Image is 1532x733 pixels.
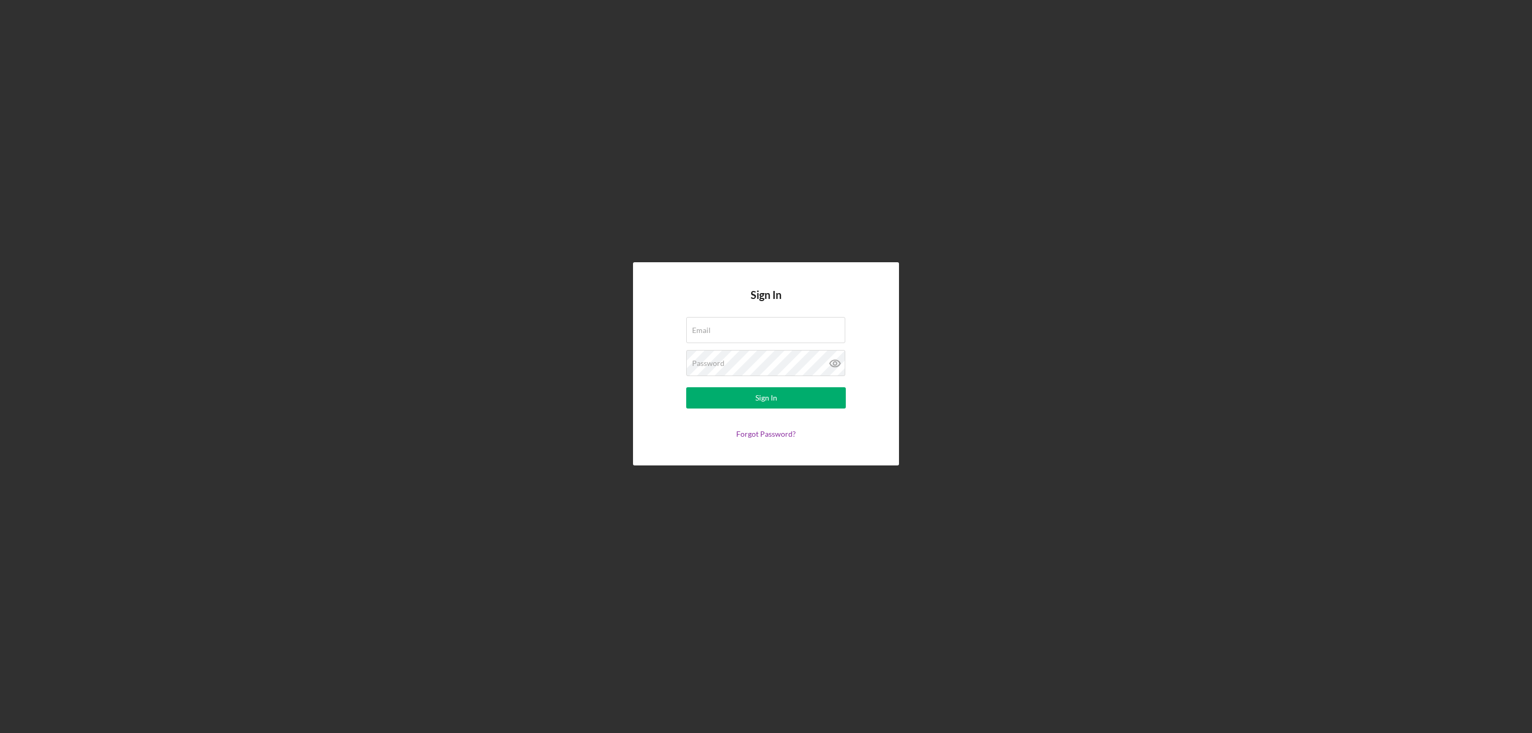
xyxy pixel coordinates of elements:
h4: Sign In [751,289,781,317]
label: Email [692,326,711,335]
div: Sign In [755,387,777,409]
button: Sign In [686,387,846,409]
label: Password [692,359,725,368]
a: Forgot Password? [736,429,796,438]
